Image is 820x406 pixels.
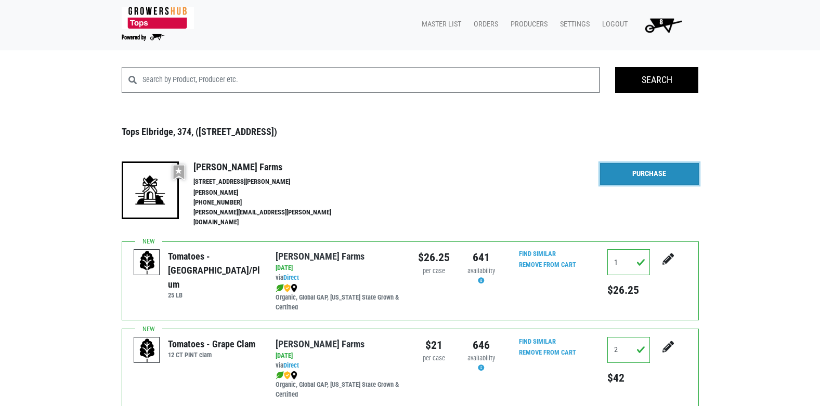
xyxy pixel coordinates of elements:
[465,249,497,266] div: 641
[284,371,291,380] img: safety-e55c860ca8c00a9c171001a62a92dabd.png
[193,198,354,208] li: [PHONE_NUMBER]
[283,274,299,281] a: Direct
[122,161,179,219] img: 19-7441ae2ccb79c876ff41c34f3bd0da69.png
[168,351,255,359] h6: 12 CT PINT clam
[465,15,502,34] a: Orders
[168,337,255,351] div: Tomatoes - Grape Clam
[594,15,632,34] a: Logout
[276,263,402,273] div: [DATE]
[276,370,402,400] div: Organic, Global GAP, [US_STATE] State Grown & Certified
[519,250,556,258] a: Find Similar
[418,337,450,354] div: $21
[276,251,365,262] a: [PERSON_NAME] Farms
[142,67,600,93] input: Search by Product, Producer etc.
[418,249,450,266] div: $26.25
[193,208,354,227] li: [PERSON_NAME][EMAIL_ADDRESS][PERSON_NAME][DOMAIN_NAME]
[607,371,650,385] h5: $42
[519,337,556,345] a: Find Similar
[284,284,291,292] img: safety-e55c860ca8c00a9c171001a62a92dabd.png
[122,7,194,29] img: 279edf242af8f9d49a69d9d2afa010fb.png
[502,15,552,34] a: Producers
[193,188,354,198] li: [PERSON_NAME]
[640,15,686,35] img: Cart
[467,354,495,362] span: availability
[193,161,354,173] h4: [PERSON_NAME] Farms
[276,284,284,292] img: leaf-e5c59151409436ccce96b2ca1b28e03c.png
[413,15,465,34] a: Master List
[122,126,699,138] h3: Tops Elbridge, 374, ([STREET_ADDRESS])
[276,361,402,371] div: via
[659,18,663,26] span: 8
[607,283,650,297] h5: $26.25
[276,371,284,380] img: leaf-e5c59151409436ccce96b2ca1b28e03c.png
[193,177,354,187] li: [STREET_ADDRESS][PERSON_NAME]
[291,284,297,292] img: map_marker-0e94453035b3232a4d21701695807de9.png
[418,354,450,363] div: per case
[134,250,160,276] img: placeholder-variety-43d6402dacf2d531de610a020419775a.svg
[467,267,495,275] span: availability
[276,273,402,283] div: via
[632,15,691,35] a: 8
[122,34,165,41] img: Powered by Big Wheelbarrow
[168,249,260,291] div: Tomatoes - [GEOGRAPHIC_DATA]/Plum
[513,259,582,271] input: Remove From Cart
[134,337,160,363] img: placeholder-variety-43d6402dacf2d531de610a020419775a.svg
[168,291,260,299] h6: 25 LB
[291,371,297,380] img: map_marker-0e94453035b3232a4d21701695807de9.png
[607,337,650,363] input: Qty
[607,249,650,275] input: Qty
[600,163,699,185] a: Purchase
[418,266,450,276] div: per case
[276,283,402,313] div: Organic, Global GAP, [US_STATE] State Grown & Certified
[465,337,497,354] div: 646
[276,339,365,349] a: [PERSON_NAME] Farms
[283,361,299,369] a: Direct
[615,67,698,93] input: Search
[552,15,594,34] a: Settings
[513,347,582,359] input: Remove From Cart
[276,351,402,361] div: [DATE]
